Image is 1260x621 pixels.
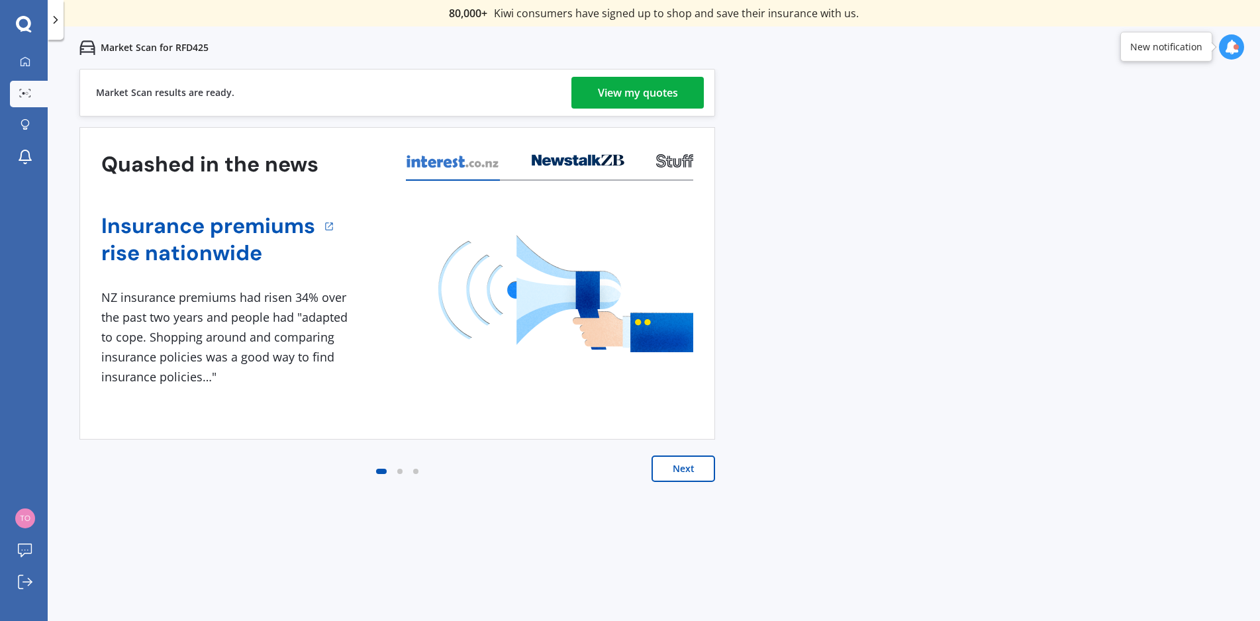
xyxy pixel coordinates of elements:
[438,235,693,352] img: media image
[101,151,318,178] h3: Quashed in the news
[79,40,95,56] img: car.f15378c7a67c060ca3f3.svg
[652,455,715,482] button: Next
[96,70,234,116] div: Market Scan results are ready.
[101,240,315,267] a: rise nationwide
[101,288,353,387] div: NZ insurance premiums had risen 34% over the past two years and people had "adapted to cope. Shop...
[101,213,315,240] a: Insurance premiums
[15,508,35,528] img: 17ce0f4dd245678d4f5a912e176ed60e
[101,41,209,54] p: Market Scan for RFD425
[1130,40,1202,54] div: New notification
[598,77,678,109] div: View my quotes
[571,77,704,109] a: View my quotes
